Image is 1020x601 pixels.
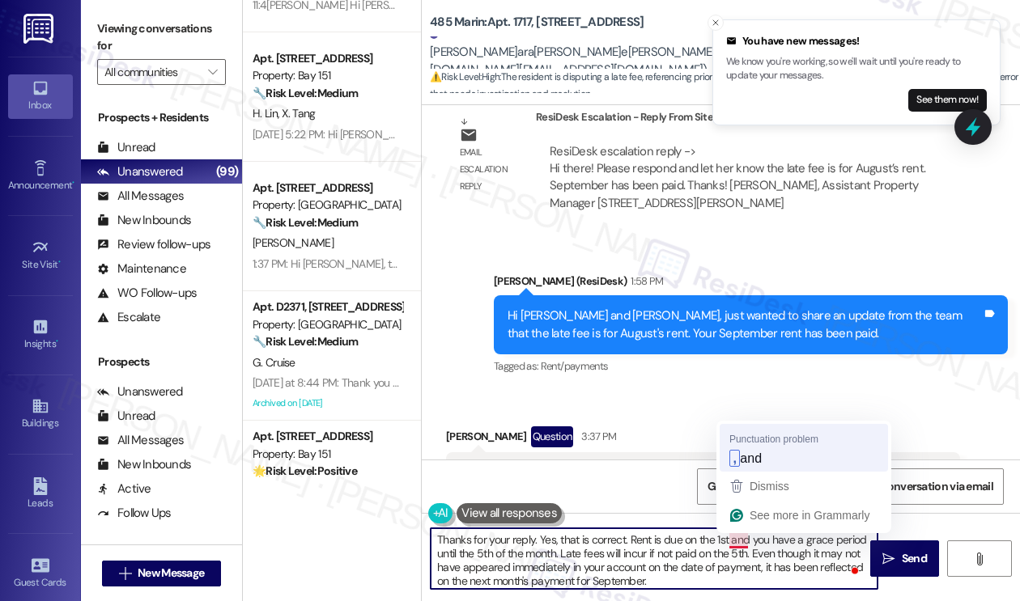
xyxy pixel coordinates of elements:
[431,528,878,589] textarea: To enrich screen reader interactions, please activate Accessibility in Grammarly extension settings
[97,456,191,473] div: New Inbounds
[97,309,160,326] div: Escalate
[81,109,242,126] div: Prospects + Residents
[97,188,184,205] div: All Messages
[253,215,358,230] strong: 🔧 Risk Level: Medium
[253,485,334,499] span: [PERSON_NAME]
[253,428,402,445] div: Apt. [STREET_ADDRESS]
[253,50,402,67] div: Apt. [STREET_ADDRESS]
[81,353,242,370] div: Prospects
[97,139,155,156] div: Unread
[97,285,197,302] div: WO Follow-ups
[882,552,895,565] i: 
[430,14,644,31] b: 485 Marin: Apt. 1717, [STREET_ADDRESS]
[253,316,402,333] div: Property: [GEOGRAPHIC_DATA]
[253,298,402,315] div: Apt. D2371, [STREET_ADDRESS][PERSON_NAME]
[550,143,925,211] div: ResiDesk escalation reply -> Hi there! Please respond and let her know the late fee is for August...
[212,159,242,184] div: (99)
[430,70,499,83] strong: ⚠️ Risk Level: High
[104,59,200,85] input: All communities
[72,177,74,188] span: •
[531,426,574,447] div: Question
[446,426,960,452] div: [PERSON_NAME]
[97,408,155,425] div: Unread
[494,273,1008,295] div: [PERSON_NAME] (ResiDesk)
[253,446,402,463] div: Property: Bay 151
[23,14,57,44] img: ResiDesk Logo
[839,468,1004,505] button: Share Conversation via email
[902,550,927,567] span: Send
[577,428,616,445] div: 3:37 PM
[102,561,222,586] button: New Message
[253,86,358,100] strong: 🔧 Risk Level: Medium
[908,89,987,112] button: See them now!
[97,432,184,449] div: All Messages
[56,336,58,347] span: •
[8,552,73,595] a: Guest Cards
[849,478,993,495] span: Share Conversation via email
[8,234,73,277] a: Site Visit •
[253,197,402,214] div: Property: [GEOGRAPHIC_DATA]
[8,74,73,118] a: Inbox
[138,565,204,582] span: New Message
[627,273,663,290] div: 1:58 PM
[253,106,282,121] span: H. Lin
[282,106,315,121] span: X. Tang
[8,392,73,436] a: Buildings
[97,212,191,229] div: New Inbounds
[726,33,987,49] div: You have new messages!
[208,66,217,78] i: 
[708,478,819,495] span: Get Conversation Link
[494,354,1008,378] div: Tagged as:
[253,180,402,197] div: Apt. [STREET_ADDRESS]
[251,393,404,413] div: Archived on [DATE]
[430,27,720,78] div: [PERSON_NAME]ara[PERSON_NAME]e[PERSON_NAME][DOMAIN_NAME][EMAIL_ADDRESS][DOMAIN_NAME])
[253,463,357,478] strong: 🌟 Risk Level: Positive
[708,15,724,31] button: Close toast
[508,307,982,342] div: Hi [PERSON_NAME] and [PERSON_NAME], just wanted to share an update from the team that the late fe...
[536,108,960,131] div: ResiDesk Escalation - Reply From Site Team
[97,236,210,253] div: Review follow-ups
[460,144,523,196] div: Email escalation reply
[870,540,939,577] button: Send
[97,16,226,59] label: Viewing conversations for
[97,260,186,277] div: Maintenance
[697,468,830,505] button: Get Conversation Link
[726,55,987,83] p: We know you're working, so we'll wait until you're ready to update your messages.
[253,67,402,84] div: Property: Bay 151
[8,472,73,516] a: Leads
[97,480,151,497] div: Active
[253,334,358,349] strong: 🔧 Risk Level: Medium
[97,383,183,400] div: Unanswered
[119,567,131,580] i: 
[58,256,61,268] span: •
[97,505,172,522] div: Follow Ups
[253,235,334,250] span: [PERSON_NAME]
[97,163,183,180] div: Unanswered
[253,355,295,370] span: G. Cruise
[973,552,985,565] i: 
[430,69,1020,104] span: : The resident is disputing a late fee, referencing prior communication. This involves a financia...
[8,313,73,357] a: Insights •
[541,359,609,373] span: Rent/payments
